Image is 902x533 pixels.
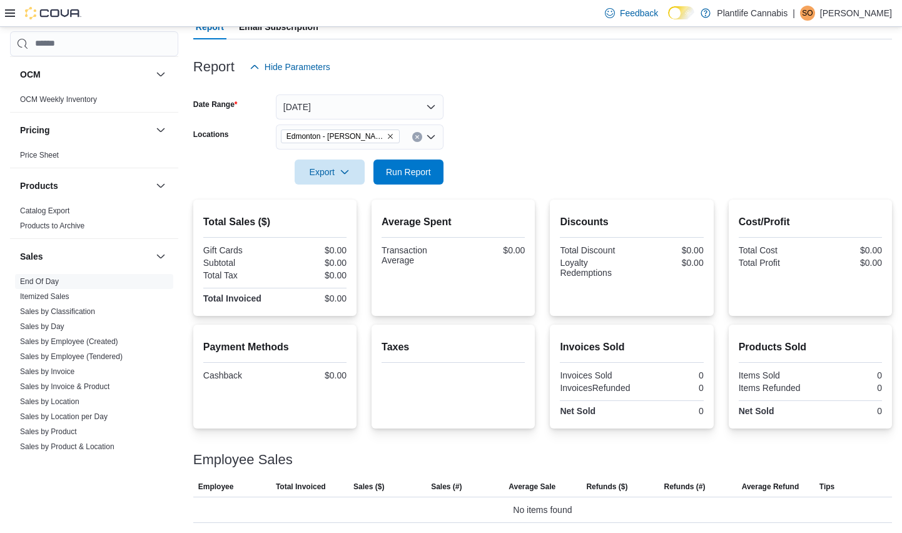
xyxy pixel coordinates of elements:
div: Total Cost [739,245,808,255]
h2: Average Spent [382,215,525,230]
div: 0 [634,370,704,380]
span: Itemized Sales [20,292,69,302]
div: 0 [813,370,882,380]
button: Clear input [412,132,422,142]
div: Transaction Average [382,245,451,265]
button: [DATE] [276,94,443,119]
h3: Sales [20,250,43,263]
span: Sales by Employee (Tendered) [20,352,123,362]
span: Sales by Day [20,322,64,332]
p: Plantlife Cannabis [717,6,788,21]
div: Total Profit [739,258,808,268]
span: Edmonton - [PERSON_NAME] [286,130,384,143]
a: Sales by Location [20,397,79,406]
label: Locations [193,129,229,140]
div: Total Tax [203,270,273,280]
div: 0 [634,406,704,416]
span: No items found [513,502,572,517]
button: Sales [20,250,151,263]
a: Sales by Day [20,322,64,331]
span: Hide Parameters [265,61,330,73]
div: Items Refunded [739,383,808,393]
button: Remove Edmonton - Terra Losa from selection in this group [387,133,394,140]
div: $0.00 [456,245,525,255]
h2: Taxes [382,340,525,355]
h2: Total Sales ($) [203,215,347,230]
span: Tips [819,482,834,492]
label: Date Range [193,99,238,109]
a: Sales by Classification [20,307,95,316]
button: Products [20,180,151,192]
button: Export [295,160,365,185]
a: Sales by Location per Day [20,412,108,421]
span: Run Report [386,166,431,178]
span: Report [196,14,224,39]
div: $0.00 [277,270,347,280]
span: Sales ($) [353,482,384,492]
span: Sales by Product & Location [20,442,114,452]
strong: Total Invoiced [203,293,261,303]
span: Products to Archive [20,221,84,231]
span: Catalog Export [20,206,69,216]
button: Pricing [20,124,151,136]
span: Sales by Classification [20,307,95,317]
span: SO [802,6,813,21]
a: Price Sheet [20,151,59,160]
strong: Net Sold [739,406,774,416]
span: Export [302,160,357,185]
strong: Net Sold [560,406,595,416]
h3: Report [193,59,235,74]
h2: Cost/Profit [739,215,882,230]
div: $0.00 [813,258,882,268]
a: Catalog Export [20,206,69,215]
div: $0.00 [813,245,882,255]
a: Sales by Invoice & Product [20,382,109,391]
a: Sales by Employee (Created) [20,337,118,346]
div: Pricing [10,148,178,168]
div: Shaylene Orbeck [800,6,815,21]
div: 0 [813,383,882,393]
button: Run Report [373,160,443,185]
div: Cashback [203,370,273,380]
span: Refunds (#) [664,482,706,492]
button: Open list of options [426,132,436,142]
h3: Pricing [20,124,49,136]
span: Sales by Location per Day [20,412,108,422]
div: Sales [10,274,178,489]
p: [PERSON_NAME] [820,6,892,21]
div: $0.00 [277,370,347,380]
button: Sales [153,249,168,264]
button: OCM [153,67,168,82]
button: Products [153,178,168,193]
div: $0.00 [634,245,704,255]
span: Sales by Product [20,427,77,437]
a: OCM Weekly Inventory [20,95,97,104]
span: Sales by Employee (Created) [20,337,118,347]
span: Refunds ($) [586,482,627,492]
p: | [793,6,795,21]
div: $0.00 [277,258,347,268]
span: End Of Day [20,277,59,287]
div: 0 [813,406,882,416]
span: Edmonton - Terra Losa [281,129,400,143]
div: 0 [635,383,703,393]
a: Sales by Product [20,427,77,436]
span: Average Refund [742,482,799,492]
div: Items Sold [739,370,808,380]
span: Total Invoiced [276,482,326,492]
div: Subtotal [203,258,273,268]
a: Sales by Employee (Tendered) [20,352,123,361]
div: Gift Cards [203,245,273,255]
div: Total Discount [560,245,629,255]
img: Cova [25,7,81,19]
div: OCM [10,92,178,112]
span: Feedback [620,7,658,19]
div: $0.00 [277,293,347,303]
h2: Payment Methods [203,340,347,355]
h3: OCM [20,68,41,81]
a: Itemized Sales [20,292,69,301]
span: OCM Weekly Inventory [20,94,97,104]
span: Sales by Invoice & Product [20,382,109,392]
span: Employee [198,482,234,492]
span: Sales by Location [20,397,79,407]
